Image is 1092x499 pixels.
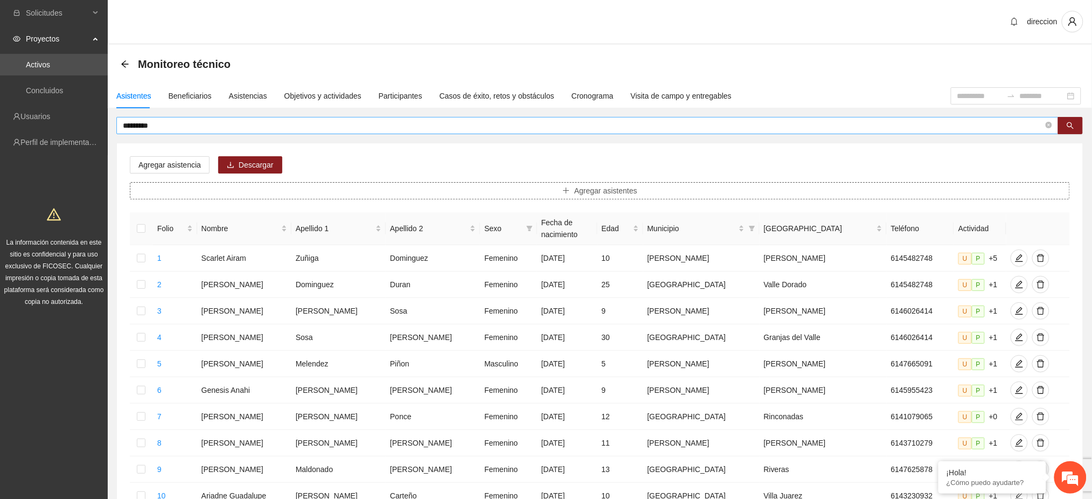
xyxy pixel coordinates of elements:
td: [PERSON_NAME] [386,430,480,456]
span: swap-right [1007,92,1016,100]
td: +0 [954,404,1006,430]
span: La información contenida en este sitio es confidencial y para uso exclusivo de FICOSEC. Cualquier... [4,239,104,306]
th: Apellido 2 [386,212,480,245]
td: Femenino [480,245,537,272]
td: [DATE] [537,456,597,483]
span: close-circle [1046,121,1052,131]
td: Sosa [386,298,480,324]
button: edit [1011,355,1028,372]
td: [PERSON_NAME] [643,245,760,272]
span: U [958,358,972,370]
button: edit [1011,434,1028,452]
td: [PERSON_NAME] [386,377,480,404]
td: [PERSON_NAME] [197,404,291,430]
td: 6141079065 [887,404,954,430]
span: edit [1011,386,1027,394]
button: bell [1006,13,1023,30]
span: filter [526,225,533,232]
button: delete [1032,355,1049,372]
td: [DATE] [537,298,597,324]
span: Agregar asistentes [574,185,637,197]
span: U [958,385,972,397]
td: [DATE] [537,245,597,272]
td: [PERSON_NAME] [197,456,291,483]
td: Sosa [291,324,386,351]
span: Nombre [201,223,279,234]
span: Monitoreo técnico [138,56,231,73]
button: delete [1032,408,1049,425]
span: edit [1011,254,1027,262]
td: [PERSON_NAME] [760,377,887,404]
span: Sexo [484,223,522,234]
span: bell [1006,17,1023,26]
span: Proyectos [26,28,89,50]
td: [PERSON_NAME] [760,430,887,456]
th: Nombre [197,212,291,245]
td: Dominguez [386,245,480,272]
button: edit [1011,329,1028,346]
button: downloadDescargar [218,156,282,174]
td: Piñon [386,351,480,377]
span: U [958,306,972,317]
td: Genesis Anahi [197,377,291,404]
td: 6147625878 [887,456,954,483]
td: Masculino [480,351,537,377]
span: direccion [1027,17,1058,26]
div: Objetivos y actividades [284,90,361,102]
td: Rinconadas [760,404,887,430]
td: +5 [954,245,1006,272]
span: delete [1033,386,1049,394]
a: 1 [157,254,162,262]
span: U [958,438,972,449]
td: Femenino [480,430,537,456]
span: edit [1011,280,1027,289]
a: Perfil de implementadora [20,138,105,147]
td: Femenino [480,404,537,430]
div: Visita de campo y entregables [631,90,732,102]
span: filter [749,225,755,232]
div: Participantes [379,90,422,102]
td: Dominguez [291,272,386,298]
span: Edad [602,223,631,234]
th: Teléfono [887,212,954,245]
td: +1 [954,298,1006,324]
span: P [972,358,985,370]
td: [DATE] [537,430,597,456]
td: 6146026414 [887,324,954,351]
button: delete [1032,434,1049,452]
td: 13 [597,456,643,483]
td: [PERSON_NAME] [386,456,480,483]
span: [GEOGRAPHIC_DATA] [764,223,874,234]
td: [PERSON_NAME] [291,404,386,430]
td: +1 [954,430,1006,456]
span: delete [1033,439,1049,447]
td: 5 [597,351,643,377]
a: Activos [26,60,50,69]
td: [PERSON_NAME] [197,351,291,377]
td: [PERSON_NAME] [760,245,887,272]
td: [PERSON_NAME] [643,430,760,456]
span: Municipio [648,223,736,234]
div: Minimizar ventana de chat en vivo [177,5,203,31]
a: 3 [157,307,162,315]
textarea: Escriba su mensaje y pulse “Intro” [5,294,205,332]
span: Solicitudes [26,2,89,24]
th: Fecha de nacimiento [537,212,597,245]
td: +1 [954,324,1006,351]
div: ¡Hola! [947,468,1038,477]
div: Beneficiarios [169,90,212,102]
td: +2 [954,456,1006,483]
td: +1 [954,377,1006,404]
button: edit [1011,276,1028,293]
button: plusAgregar asistentes [130,182,1070,199]
td: [PERSON_NAME] [760,351,887,377]
td: [PERSON_NAME] [643,377,760,404]
span: warning [47,207,61,221]
td: [PERSON_NAME] [291,298,386,324]
span: Agregar asistencia [138,159,201,171]
span: eye [13,35,20,43]
td: [PERSON_NAME] [291,377,386,404]
span: search [1067,122,1074,130]
td: 6145482748 [887,272,954,298]
span: edit [1011,412,1027,421]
